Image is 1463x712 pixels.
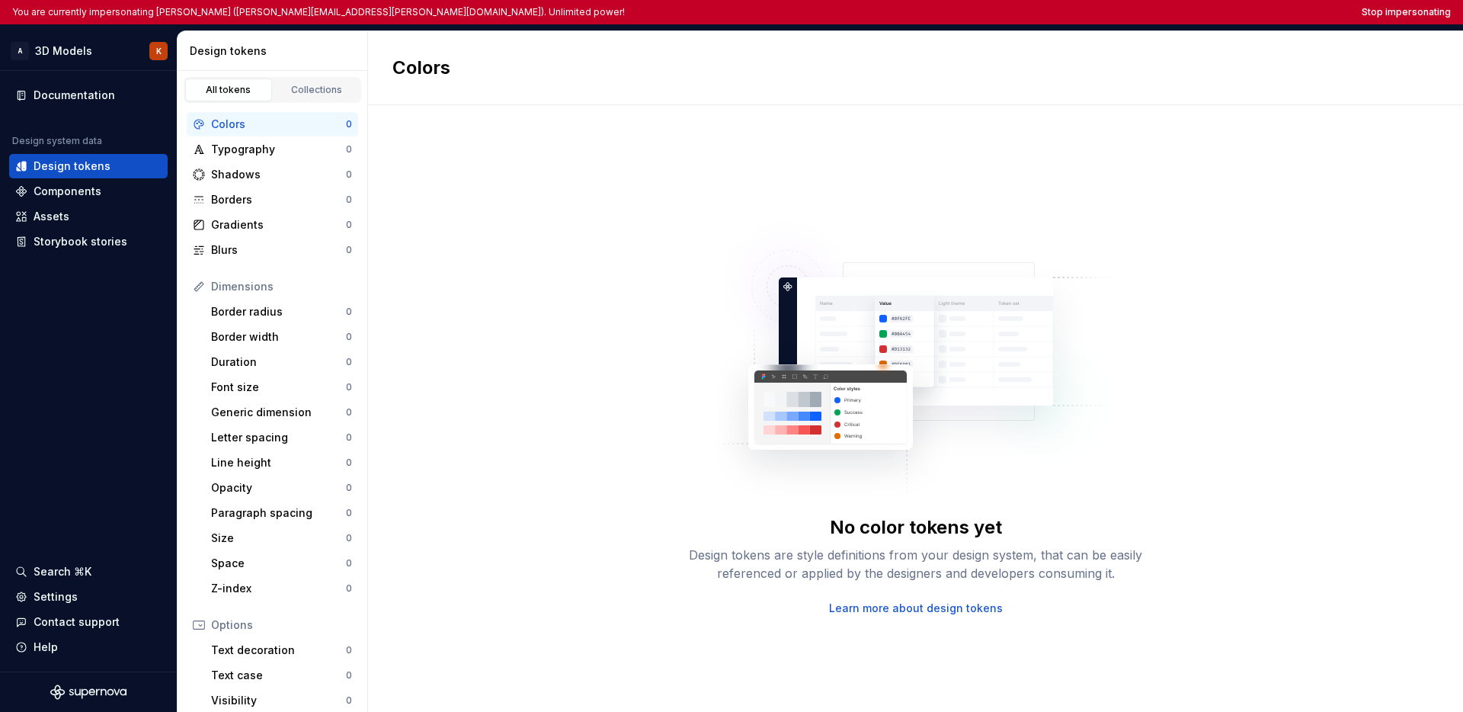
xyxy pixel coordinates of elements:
a: Space0 [205,551,358,576]
div: 0 [346,406,352,419]
a: Border radius0 [205,300,358,324]
button: Search ⌘K [9,560,168,584]
div: 0 [346,532,352,544]
div: Size [211,531,346,546]
div: 0 [346,381,352,393]
div: All tokens [190,84,267,96]
div: Typography [211,142,346,157]
div: 0 [346,143,352,156]
div: Dimensions [211,279,352,294]
div: Visibility [211,693,346,708]
button: A3D ModelsK [3,34,174,67]
div: 0 [346,582,352,595]
div: 0 [346,356,352,368]
div: Design tokens [190,43,361,59]
div: A [11,42,29,60]
a: Generic dimension0 [205,400,358,425]
div: 0 [346,482,352,494]
div: Borders [211,192,346,207]
div: Gradients [211,217,346,233]
div: 0 [346,331,352,343]
svg: Supernova Logo [50,685,126,700]
a: Colors0 [187,112,358,136]
div: Border radius [211,304,346,319]
div: 0 [346,431,352,444]
div: Space [211,556,346,571]
div: Contact support [34,614,120,630]
div: K [156,45,162,57]
div: Font size [211,380,346,395]
a: Settings [9,585,168,609]
div: Opacity [211,480,346,496]
div: Assets [34,209,69,224]
div: 0 [346,507,352,519]
div: Search ⌘K [34,564,91,579]
div: 0 [346,306,352,318]
a: Blurs0 [187,238,358,262]
a: Components [9,179,168,204]
a: Assets [9,204,168,229]
a: Documentation [9,83,168,107]
a: Gradients0 [187,213,358,237]
div: Collections [279,84,355,96]
div: 0 [346,694,352,707]
div: 0 [346,457,352,469]
div: Options [211,617,352,633]
div: Design system data [12,135,102,147]
div: 0 [346,669,352,682]
p: You are currently impersonating [PERSON_NAME] ([PERSON_NAME][EMAIL_ADDRESS][PERSON_NAME][DOMAIN_N... [12,6,625,18]
a: Text decoration0 [205,638,358,662]
div: Text decoration [211,643,346,658]
div: Paragraph spacing [211,505,346,521]
div: Z-index [211,581,346,596]
div: 0 [346,557,352,569]
button: Contact support [9,610,168,634]
a: Design tokens [9,154,168,178]
div: 0 [346,168,352,181]
div: Text case [211,668,346,683]
a: Size0 [205,526,358,550]
button: Help [9,635,168,659]
a: Z-index0 [205,576,358,601]
div: 3D Models [35,43,92,59]
div: Design tokens [34,159,110,174]
div: 0 [346,118,352,130]
a: Learn more about design tokens [829,601,1003,616]
div: Colors [211,117,346,132]
button: Stop impersonating [1362,6,1451,18]
div: Documentation [34,88,115,103]
a: Font size0 [205,375,358,399]
div: Help [34,640,58,655]
div: Letter spacing [211,430,346,445]
div: Duration [211,354,346,370]
div: Design tokens are style definitions from your design system, that can be easily referenced or app... [672,546,1160,582]
div: 0 [346,219,352,231]
div: Components [34,184,101,199]
div: 0 [346,644,352,656]
a: Duration0 [205,350,358,374]
a: Shadows0 [187,162,358,187]
h2: Colors [392,56,450,80]
div: Blurs [211,242,346,258]
a: Line height0 [205,451,358,475]
a: Opacity0 [205,476,358,500]
div: Generic dimension [211,405,346,420]
div: Line height [211,455,346,470]
div: Settings [34,589,78,605]
a: Storybook stories [9,229,168,254]
a: Text case0 [205,663,358,688]
div: Shadows [211,167,346,182]
a: Borders0 [187,188,358,212]
a: Letter spacing0 [205,425,358,450]
a: Border width0 [205,325,358,349]
div: Border width [211,329,346,345]
div: Storybook stories [34,234,127,249]
div: 0 [346,244,352,256]
a: Typography0 [187,137,358,162]
div: No color tokens yet [830,515,1002,540]
a: Paragraph spacing0 [205,501,358,525]
div: 0 [346,194,352,206]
